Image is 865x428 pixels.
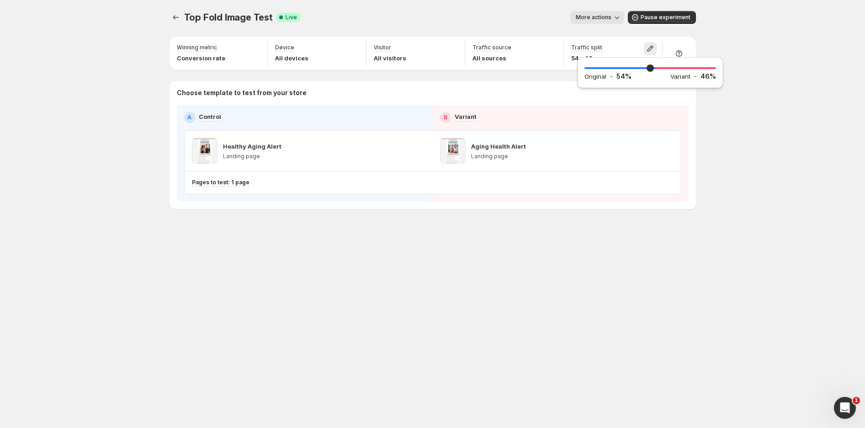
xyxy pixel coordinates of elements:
p: Device [275,44,294,51]
h2: B [444,114,447,121]
p: Aging Health Alert [471,142,526,151]
img: Healthy Aging Alert [192,138,218,164]
p: 46 % [700,72,716,81]
span: 1 [853,397,860,404]
p: Choose template to test from your store [177,88,689,97]
span: Live [286,14,297,21]
button: More actions [570,11,624,24]
span: More actions [576,14,611,21]
h2: Original [584,72,606,81]
p: Landing page [471,153,526,160]
button: Experiments [170,11,182,24]
div: - [670,72,716,81]
p: Traffic split [571,44,602,51]
p: All visitors [374,53,406,63]
p: Healthy Aging Alert [223,142,281,151]
p: Pages to test: 1 page [192,179,249,186]
p: Variant [455,112,477,121]
p: Traffic source [472,44,511,51]
p: 54 % [616,72,632,81]
span: Pause experiment [641,14,690,21]
h2: Variant [670,72,690,81]
iframe: Intercom live chat [834,397,856,419]
p: Control [199,112,221,121]
div: - [584,72,670,81]
p: All sources [472,53,511,63]
p: Conversion rate [177,53,225,63]
span: Top Fold Image Test [184,12,273,23]
h2: A [187,114,191,121]
p: Landing page [223,153,281,160]
p: Winning metric [177,44,217,51]
p: All devices [275,53,308,63]
p: Visitor [374,44,391,51]
p: 54 - 46 [571,53,602,63]
img: Aging Health Alert [440,138,466,164]
button: Pause experiment [628,11,696,24]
